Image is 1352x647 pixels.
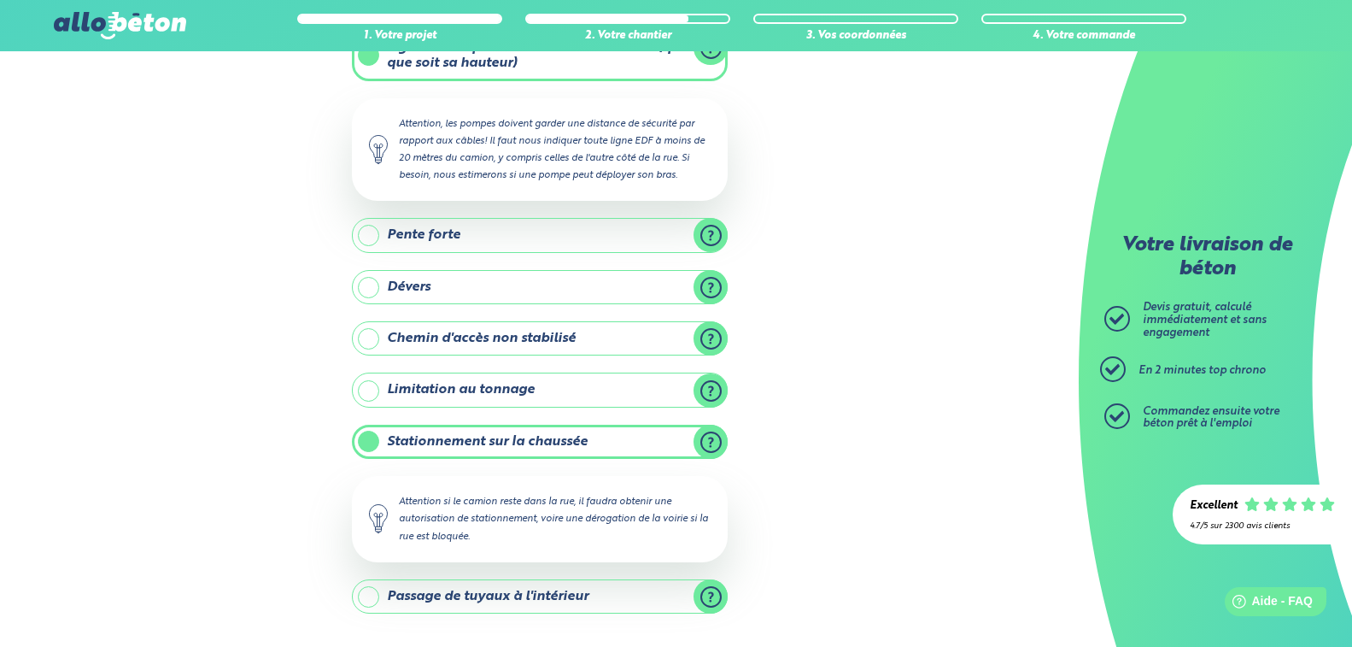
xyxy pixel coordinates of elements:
[981,30,1186,43] div: 4. Votre commande
[352,218,728,252] label: Pente forte
[352,98,728,202] div: Attention, les pompes doivent garder une distance de sécurité par rapport aux câbles! Il faut nou...
[352,579,728,614] label: Passage de tuyaux à l'intérieur
[352,373,728,407] label: Limitation au tonnage
[297,30,502,43] div: 1. Votre projet
[753,30,958,43] div: 3. Vos coordonnées
[352,270,728,304] label: Dévers
[352,476,728,562] div: Attention si le camion reste dans la rue, il faudra obtenir une autorisation de stationnement, vo...
[352,31,728,81] label: Ligne électrique aérienne dans le secteur (quelle que soit sa hauteur)
[352,321,728,356] label: Chemin d'accès non stabilisé
[352,425,728,459] label: Stationnement sur la chaussée
[1200,580,1333,628] iframe: Help widget launcher
[525,30,730,43] div: 2. Votre chantier
[54,12,185,39] img: allobéton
